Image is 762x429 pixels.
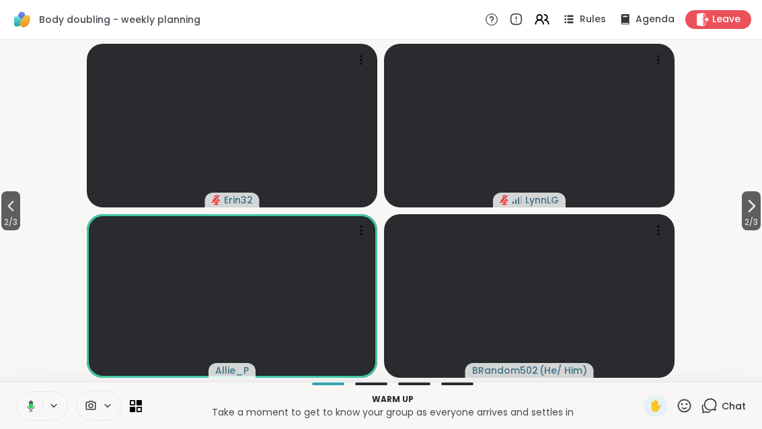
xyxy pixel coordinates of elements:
[649,398,662,414] span: ✋
[472,364,538,377] span: BRandom502
[525,193,559,207] span: LynnLG
[636,13,675,26] span: Agenda
[11,8,34,31] img: ShareWell Logomark
[742,191,761,230] button: 2/3
[212,195,221,205] span: audio-muted
[1,214,20,230] span: 2 / 3
[224,193,253,207] span: Erin32
[742,214,761,230] span: 2 / 3
[1,191,20,230] button: 2/3
[39,13,200,26] span: Body doubling - weekly planning
[539,364,587,377] span: ( He/ Him )
[580,13,606,26] span: Rules
[712,13,740,26] span: Leave
[150,393,636,405] p: Warm up
[215,364,249,377] span: Allie_P
[150,405,636,419] p: Take a moment to get to know your group as everyone arrives and settles in
[500,195,509,205] span: audio-muted
[722,399,746,413] span: Chat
